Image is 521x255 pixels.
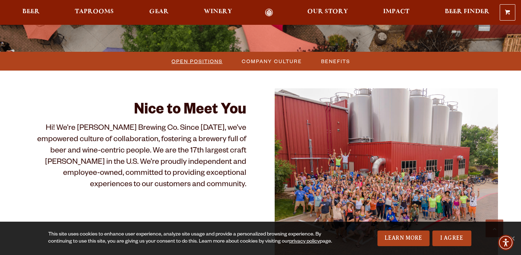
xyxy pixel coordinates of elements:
[498,235,514,250] div: Accessibility Menu
[70,9,118,17] a: Taprooms
[237,56,306,66] a: Company Culture
[379,9,414,17] a: Impact
[172,56,223,66] span: Open Positions
[307,9,348,15] span: Our Story
[199,9,237,17] a: Winery
[256,9,282,17] a: Odell Home
[303,9,353,17] a: Our Story
[22,9,40,15] span: Beer
[383,9,409,15] span: Impact
[486,220,503,237] a: Scroll to top
[18,9,44,17] a: Beer
[317,56,354,66] a: Benefits
[75,9,114,15] span: Taprooms
[242,56,302,66] span: Company Culture
[445,9,489,15] span: Beer Finder
[440,9,494,17] a: Beer Finder
[167,56,226,66] a: Open Positions
[145,9,173,17] a: Gear
[289,239,320,245] a: privacy policy
[321,56,350,66] span: Benefits
[204,9,232,15] span: Winery
[377,231,430,246] a: Learn More
[23,102,246,120] h2: Nice to Meet You
[37,124,246,190] span: Hi! We’re [PERSON_NAME] Brewing Co. Since [DATE], we’ve empowered culture of collaboration, foste...
[432,231,471,246] a: I Agree
[149,9,169,15] span: Gear
[48,231,340,245] div: This site uses cookies to enhance user experience, analyze site usage and provide a personalized ...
